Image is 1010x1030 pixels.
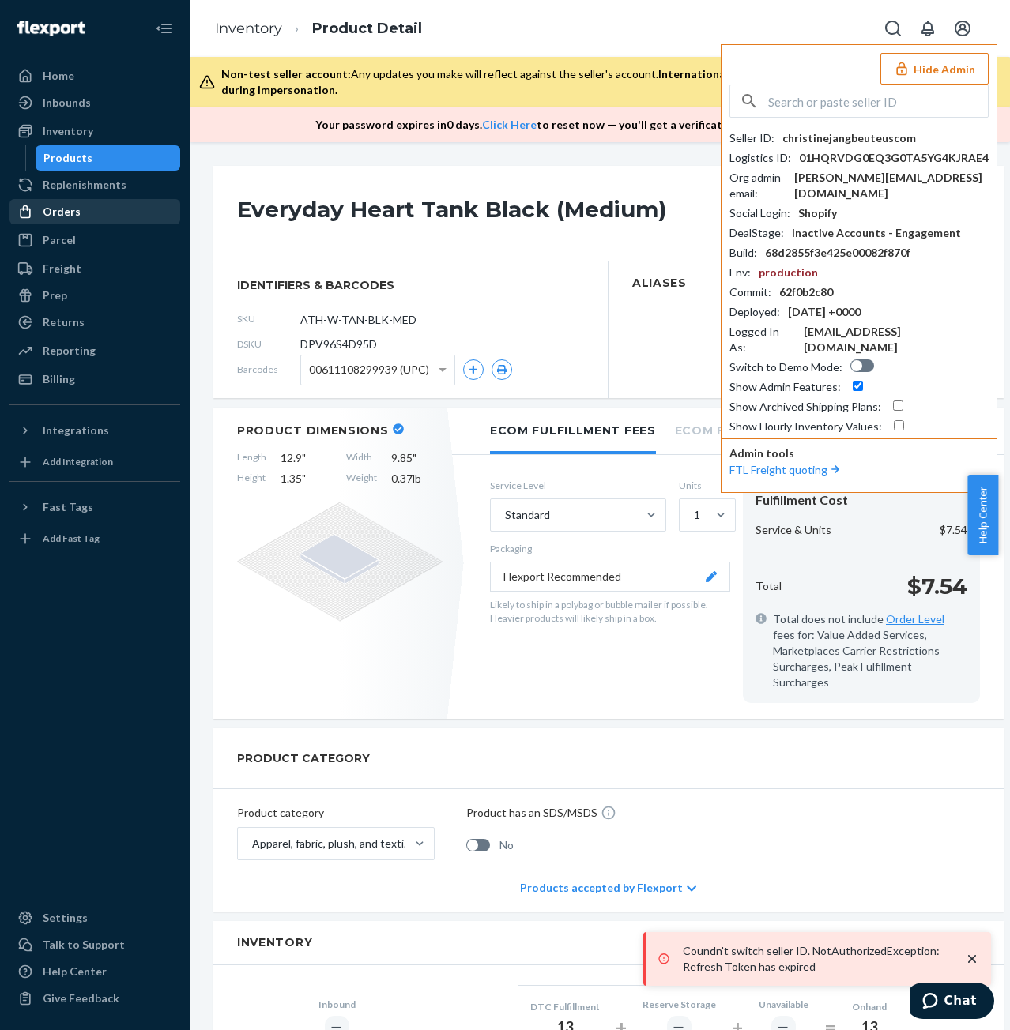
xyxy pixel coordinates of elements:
a: Freight [9,256,180,281]
input: 1 [692,507,694,523]
p: Packaging [490,542,730,555]
span: " [302,451,306,464]
div: Inactive Accounts - Engagement [792,225,961,241]
span: Height [237,471,266,487]
a: Replenishments [9,172,180,197]
img: Flexport logo [17,21,85,36]
a: Orders [9,199,180,224]
a: Help Center [9,959,180,984]
span: " [413,451,416,464]
div: Inbounds [43,95,91,111]
span: 9.85 [391,450,443,466]
a: Inventory [215,20,282,37]
a: Reporting [9,338,180,363]
div: Show Admin Features : [729,379,841,395]
div: Home [43,68,74,84]
span: Width [346,450,377,466]
div: Onhand [852,1000,887,1013]
div: Show Hourly Inventory Values : [729,419,882,434]
h2: PRODUCT CATEGORY [237,744,370,772]
a: Billing [9,367,180,392]
iframe: Opens a widget where you can chat to one of our agents [910,983,994,1022]
input: Standard [503,507,505,523]
button: Open account menu [947,13,978,44]
div: christinejangbeuteuscom [782,130,916,146]
div: Logistics ID : [729,150,791,166]
div: Orders [43,204,81,220]
p: Service & Units [756,522,831,538]
span: 1.35 [281,471,332,487]
div: Logged In As : [729,324,796,355]
div: Shopify [798,205,837,221]
a: Add Integration [9,449,180,475]
div: Any updates you make will reflect against the seller's account. [221,66,985,98]
a: FTL Freight quoting [729,463,843,476]
p: Coundn't switch seller ID. NotAuthorizedException: Refresh Token has expired [683,943,948,975]
span: SKU [237,312,300,325]
button: Give Feedback [9,986,180,1011]
span: identifiers & barcodes [237,277,584,293]
span: DSKU [237,337,300,351]
input: Apparel, fabric, plush, and textiles [251,836,252,851]
span: 0.37 lb [391,471,443,487]
li: Ecom Fulfillment Storage Fees [675,408,907,451]
a: Add Fast Tag [9,526,180,551]
div: Replenishments [43,177,126,193]
span: " [302,472,306,485]
a: Inventory [9,118,180,144]
p: $7.54 [907,570,967,602]
div: [DATE] +0000 [788,304,861,320]
button: Hide Admin [880,53,989,85]
span: Barcodes [237,363,300,376]
div: Give Feedback [43,991,119,1006]
div: Deployed : [729,304,780,320]
svg: close toast [964,951,980,967]
label: Units [679,479,730,492]
input: Search or paste seller ID [768,85,988,117]
div: Products [43,150,92,166]
div: Social Login : [729,205,790,221]
h1: Everyday Heart Tank Black (Medium) [237,197,770,229]
a: Inbounds [9,90,180,115]
div: DealStage : [729,225,784,241]
button: Help Center [967,475,998,555]
div: Help Center [43,964,107,979]
div: 62f0b2c80 [779,284,833,300]
div: Apparel, fabric, plush, and textiles [252,836,413,851]
div: Fast Tags [43,499,93,515]
p: Total [756,578,782,594]
h2: Aliases [632,277,980,289]
div: Org admin email : [729,170,786,201]
span: DPV96S4D95D [300,336,377,352]
a: Returns [9,310,180,335]
a: Parcel [9,227,180,253]
div: Settings [43,910,88,926]
div: Talk to Support [43,937,125,953]
div: Products accepted by Flexport [520,864,696,912]
p: Your password expires in 0 days . to reset now — you'll get a verification email and be logged out. [315,117,869,133]
button: Fast Tags [9,494,180,520]
div: production [759,265,818,280]
div: Reserve Storage [643,998,716,1011]
label: Service Level [490,479,666,492]
div: 1 [694,507,700,523]
div: Seller ID : [729,130,774,146]
div: Add Fast Tag [43,532,100,545]
button: Talk to Support [9,932,180,957]
a: Prep [9,283,180,308]
div: Freight [43,261,81,276]
div: Standard [505,507,550,523]
div: [EMAIL_ADDRESS][DOMAIN_NAME] [804,324,989,355]
span: 00611108299939 (UPC) [309,356,429,383]
ol: breadcrumbs [202,6,435,52]
div: Inbound [318,998,356,1011]
span: 12.9 [281,450,332,466]
div: Fulfillment Cost [756,491,967,509]
div: Build : [729,245,757,261]
div: 68d2855f3e425e00082f870f [765,245,910,261]
button: Integrations [9,418,180,443]
h2: Inventory [237,937,980,949]
p: Product category [237,805,435,821]
a: Settings [9,905,180,930]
